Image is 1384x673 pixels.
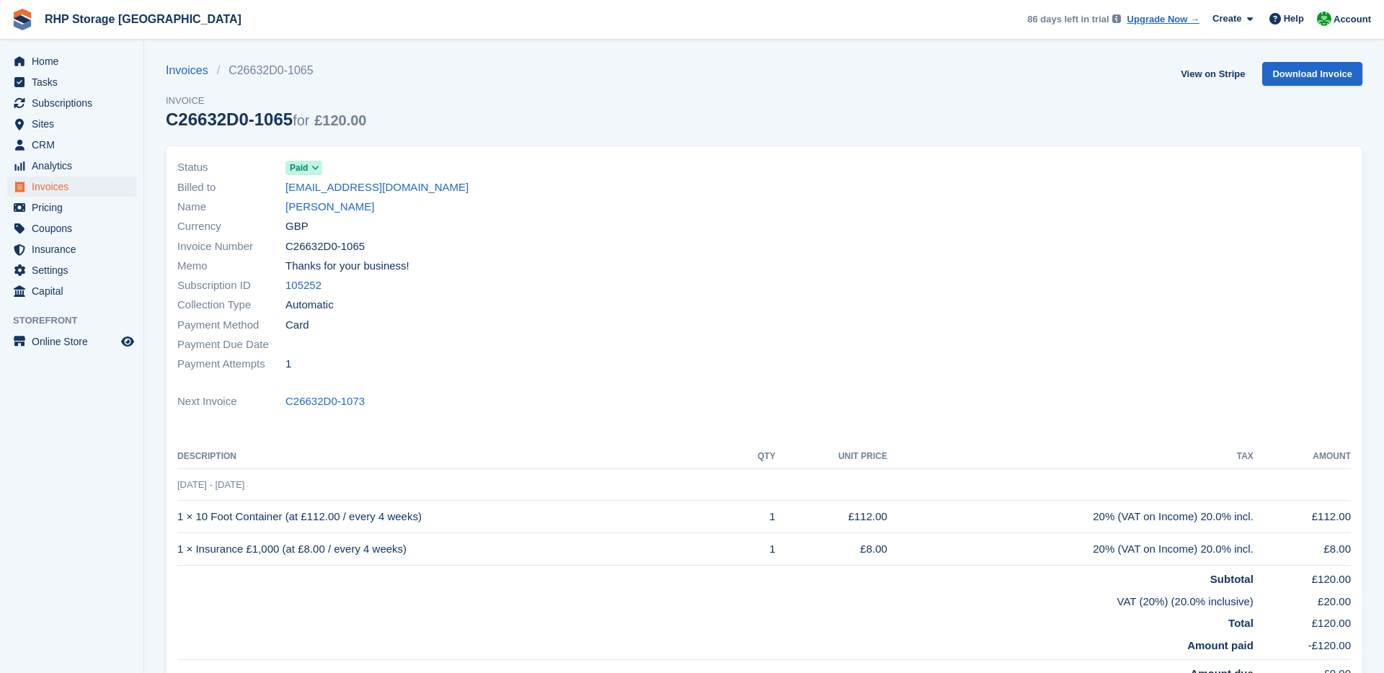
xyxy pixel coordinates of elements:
span: Capital [32,281,118,301]
a: menu [7,72,136,92]
th: Unit Price [776,445,887,468]
a: menu [7,114,136,134]
span: Invoices [32,177,118,197]
span: 86 days left in trial [1027,12,1109,27]
strong: Amount paid [1187,639,1254,651]
span: 1 [285,356,291,373]
a: RHP Storage [GEOGRAPHIC_DATA] [39,7,247,31]
span: Automatic [285,297,334,313]
span: Online Store [32,331,118,352]
td: £20.00 [1254,588,1351,610]
span: Status [177,159,285,176]
span: Paid [290,161,308,174]
span: Thanks for your business! [285,258,409,275]
a: Preview store [119,333,136,350]
span: C26632D0-1065 [285,239,365,255]
img: stora-icon-8386f47178a22dfd0bd8f6a31ec36ba5ce8667c1dd55bd0f319d3a0aa187defe.svg [12,9,33,30]
td: VAT (20%) (20.0% inclusive) [177,588,1254,610]
span: Coupons [32,218,118,239]
span: Memo [177,258,285,275]
a: menu [7,156,136,176]
a: Upgrade Now → [1127,12,1199,27]
span: GBP [285,218,309,235]
span: Subscriptions [32,93,118,113]
a: View on Stripe [1175,62,1251,86]
a: menu [7,51,136,71]
a: [PERSON_NAME] [285,199,374,215]
a: menu [7,93,136,113]
span: Analytics [32,156,118,176]
a: menu [7,260,136,280]
span: CRM [32,135,118,155]
span: Invoice [166,94,366,108]
td: 1 [735,501,775,533]
a: menu [7,331,136,352]
div: C26632D0-1065 [166,110,366,129]
a: menu [7,281,136,301]
span: Account [1334,12,1371,27]
strong: Subtotal [1210,573,1254,585]
a: [EMAIL_ADDRESS][DOMAIN_NAME] [285,179,469,196]
span: £120.00 [314,112,366,128]
span: Sites [32,114,118,134]
nav: breadcrumbs [166,62,366,79]
span: Storefront [13,313,143,328]
td: £112.00 [1254,501,1351,533]
span: [DATE] - [DATE] [177,479,244,490]
span: Name [177,199,285,215]
td: £8.00 [1254,533,1351,566]
span: Billed to [177,179,285,196]
div: 20% (VAT on Income) 20.0% incl. [887,541,1254,558]
a: Paid [285,159,322,176]
span: Payment Method [177,317,285,334]
th: Tax [887,445,1254,468]
span: Help [1284,12,1304,26]
th: QTY [735,445,775,468]
td: 1 [735,533,775,566]
a: Download Invoice [1262,62,1362,86]
span: Subscription ID [177,277,285,294]
span: Create [1212,12,1241,26]
span: Currency [177,218,285,235]
span: Settings [32,260,118,280]
span: Payment Due Date [177,336,285,353]
td: £120.00 [1254,610,1351,632]
span: Next Invoice [177,393,285,410]
td: -£120.00 [1254,632,1351,660]
span: Card [285,317,309,334]
td: 1 × 10 Foot Container (at £112.00 / every 4 weeks) [177,501,735,533]
span: Home [32,51,118,71]
img: icon-info-grey-7440780725fd019a000dd9b08b2336e03edf1995a4989e88bcd33f0948082b44.svg [1112,14,1121,23]
a: menu [7,239,136,259]
span: Pricing [32,197,118,218]
a: 105252 [285,277,321,294]
a: menu [7,177,136,197]
a: menu [7,135,136,155]
a: menu [7,197,136,218]
span: Collection Type [177,297,285,313]
a: menu [7,218,136,239]
span: Insurance [32,239,118,259]
span: Payment Attempts [177,356,285,373]
div: 20% (VAT on Income) 20.0% incl. [887,509,1254,525]
td: 1 × Insurance £1,000 (at £8.00 / every 4 weeks) [177,533,735,566]
td: £112.00 [776,501,887,533]
td: £120.00 [1254,566,1351,588]
th: Description [177,445,735,468]
a: C26632D0-1073 [285,393,365,410]
td: £8.00 [776,533,887,566]
span: for [293,112,309,128]
th: Amount [1254,445,1351,468]
img: Rod [1317,12,1331,26]
span: Tasks [32,72,118,92]
a: Invoices [166,62,217,79]
span: Invoice Number [177,239,285,255]
strong: Total [1228,617,1254,629]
